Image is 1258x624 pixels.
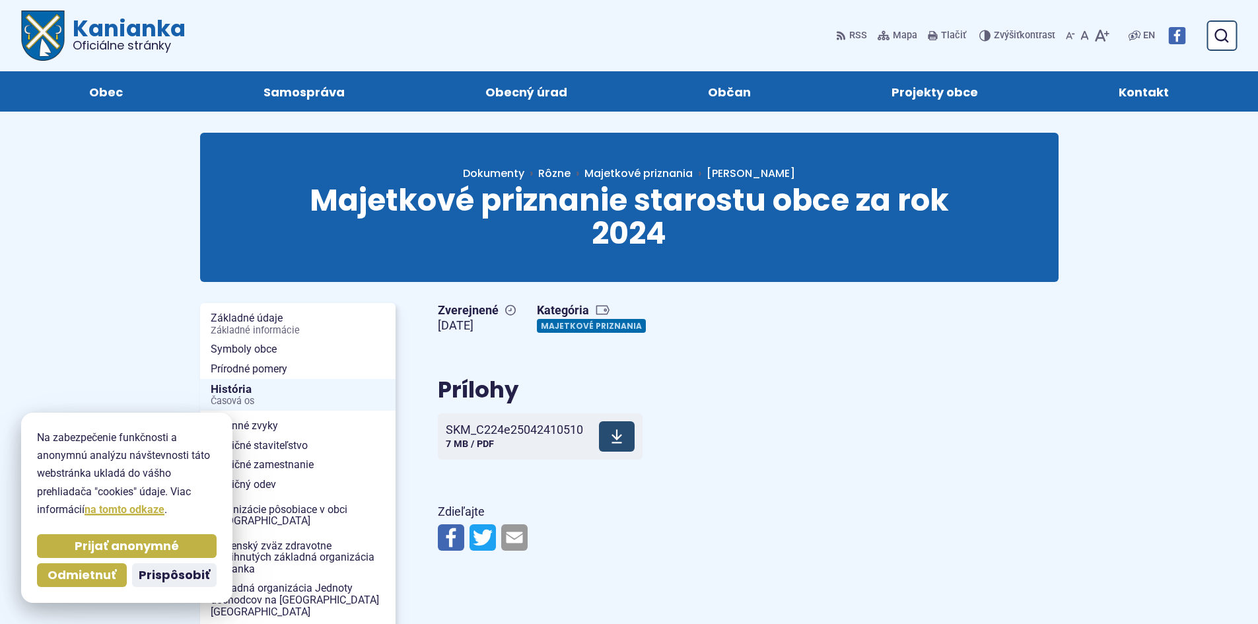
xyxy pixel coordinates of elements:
button: Odmietnuť [37,563,127,587]
a: Základná organizácia Jednoty dôchodcov na [GEOGRAPHIC_DATA] [GEOGRAPHIC_DATA] [200,578,396,621]
span: História [211,379,385,411]
a: Mapa [875,22,920,50]
span: Tradičný odev [211,475,385,495]
a: [PERSON_NAME] [693,166,795,181]
a: Tradičné staviteľstvo [200,436,396,456]
a: Prírodné pomery [200,359,396,379]
span: Zverejnené [438,303,516,318]
span: Základné údaje [211,308,385,339]
span: Rôzne [538,166,571,181]
a: Obecný úrad [428,71,624,112]
img: Prejsť na Facebook stránku [1168,27,1185,44]
a: Základné údajeZákladné informácie [200,308,396,339]
span: Tradičné zamestnanie [211,455,385,475]
a: Organizácie pôsobiace v obci [GEOGRAPHIC_DATA] [200,500,396,531]
a: RSS [836,22,870,50]
h2: Prílohy [438,378,907,402]
span: Prijať anonymné [75,539,179,554]
a: Slovenský zväz zdravotne postihnutých základná organizácia Kanianka [200,536,396,579]
a: Projekty obce [835,71,1035,112]
span: Kanianka [65,17,186,52]
a: Rodinné zvyky [200,416,396,436]
span: Kategória [537,303,651,318]
span: RSS [849,28,867,44]
button: Zväčšiť veľkosť písma [1092,22,1112,50]
button: Zvýšiťkontrast [979,22,1058,50]
button: Zmenšiť veľkosť písma [1063,22,1078,50]
a: Tradičné zamestnanie [200,455,396,475]
span: [PERSON_NAME] [707,166,795,181]
span: SKM_C224e25042410510 [446,423,583,436]
span: Symboly obce [211,339,385,359]
a: Tradičný odev [200,475,396,495]
a: Kontakt [1062,71,1226,112]
span: Obec [89,71,123,112]
p: Na zabezpečenie funkčnosti a anonymnú analýzu návštevnosti táto webstránka ukladá do vášho prehli... [37,429,217,518]
a: SKM_C224e25042410510 7 MB / PDF [438,413,643,460]
button: Nastaviť pôvodnú veľkosť písma [1078,22,1092,50]
a: Dokumenty [463,166,538,181]
a: Rôzne [538,166,584,181]
span: Dokumenty [463,166,524,181]
button: Tlačiť [925,22,969,50]
span: Tlačiť [941,30,966,42]
span: Odmietnuť [48,568,116,583]
button: Prijať anonymné [37,534,217,558]
span: Mapa [893,28,917,44]
a: Logo Kanianka, prejsť na domovskú stránku. [21,11,186,61]
span: Samospráva [263,71,345,112]
img: Zdieľať na Twitteri [470,524,496,551]
span: Obecný úrad [485,71,567,112]
span: Organizácie pôsobiace v obci [GEOGRAPHIC_DATA] [211,500,385,531]
img: Prejsť na domovskú stránku [21,11,65,61]
span: Občan [708,71,751,112]
a: Samospráva [206,71,402,112]
span: kontrast [994,30,1055,42]
span: Tradičné staviteľstvo [211,436,385,456]
span: Základná organizácia Jednoty dôchodcov na [GEOGRAPHIC_DATA] [GEOGRAPHIC_DATA] [211,578,385,621]
img: Zdieľať na Facebooku [438,524,464,551]
span: 7 MB / PDF [446,438,494,450]
img: Zdieľať e-mailom [501,524,528,551]
span: Prírodné pomery [211,359,385,379]
span: Rodinné zvyky [211,416,385,436]
a: Obec [32,71,180,112]
a: EN [1140,28,1158,44]
span: Oficiálne stránky [73,40,186,52]
span: Slovenský zväz zdravotne postihnutých základná organizácia Kanianka [211,536,385,579]
a: HistóriaČasová os [200,379,396,411]
span: Časová os [211,396,385,407]
span: EN [1143,28,1155,44]
span: Majetkové priznanie starostu obce za rok 2024 [310,179,949,255]
a: na tomto odkaze [85,503,164,516]
figcaption: [DATE] [438,318,516,333]
span: Projekty obce [891,71,978,112]
button: Prispôsobiť [132,563,217,587]
a: Symboly obce [200,339,396,359]
a: Občan [651,71,808,112]
span: Kontakt [1119,71,1169,112]
span: Zvýšiť [994,30,1020,41]
span: Prispôsobiť [139,568,210,583]
p: Zdieľajte [438,502,907,522]
a: Majetkové priznania [584,166,693,181]
a: Majetkové priznania [537,319,646,333]
span: Základné informácie [211,326,385,336]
